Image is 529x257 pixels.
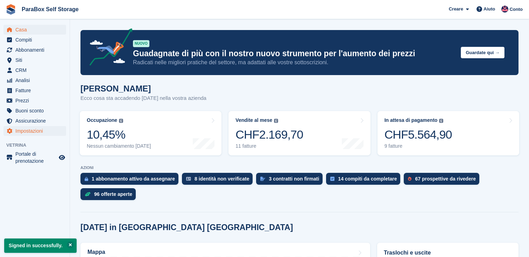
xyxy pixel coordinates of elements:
a: menu [3,65,66,75]
img: deal-1b604bf984904fb50ccaf53a9ad4b4a5d6e5aea283cecdc64d6e3604feb123c2.svg [85,192,91,197]
a: 67 prospettive da rivedere [404,173,483,188]
h2: Traslochi e uscite [384,249,512,257]
span: Conto [509,6,523,13]
a: menu [3,86,66,95]
div: 1 abbonamento attivo da assegnare [92,176,175,182]
a: menu [3,55,66,65]
div: 14 compiti da completare [338,176,397,182]
img: price-adjustments-announcement-icon-8257ccfd72463d97f412b2fc003d46551f7dbcb40ab6d574587a9cd5c0d94... [84,28,133,68]
span: Casa [15,25,57,35]
span: Abbonamenti [15,45,57,55]
div: Occupazione [87,117,117,123]
span: Creare [449,6,463,13]
span: Fatture [15,86,57,95]
span: Impostazioni [15,126,57,136]
span: Prezzi [15,96,57,105]
a: Vendite al mese CHF2.169,70 11 fatture [228,111,370,155]
a: In attesa di pagamento CHF5.564,90 9 fatture [378,111,519,155]
div: 10,45% [87,127,151,142]
a: menu [3,45,66,55]
p: Signed in successfully. [4,238,77,253]
a: menu [3,126,66,136]
img: Andrea [501,6,508,13]
a: menu [3,150,66,164]
p: Ecco cosa sta accadendo [DATE] nella vostra azienda [80,94,206,102]
img: stora-icon-8386f47178a22dfd0bd8f6a31ec36ba5ce8667c1dd55bd0f319d3a0aa187defe.svg [6,4,16,15]
a: menu [3,106,66,116]
a: Anteprima del negozio [58,153,66,162]
a: Occupazione 10,45% Nessun cambiamento [DATE] [80,111,221,155]
span: CRM [15,65,57,75]
a: 3 contratti non firmati [256,173,326,188]
button: Guardate qui → [461,47,505,58]
span: Portale di prenotazione [15,150,57,164]
div: 9 fatture [385,143,452,149]
span: Analisi [15,75,57,85]
a: 96 offerte aperte [80,188,139,204]
div: 11 fatture [235,143,303,149]
h2: [DATE] in [GEOGRAPHIC_DATA] [GEOGRAPHIC_DATA] [80,223,293,232]
span: Siti [15,55,57,65]
div: 8 identità non verificate [195,176,249,182]
p: AZIONI [80,166,519,170]
span: Compiti [15,35,57,45]
a: 1 abbonamento attivo da assegnare [80,173,182,188]
a: menu [3,35,66,45]
h1: [PERSON_NAME] [80,84,206,93]
div: 96 offerte aperte [94,191,132,197]
div: CHF2.169,70 [235,127,303,142]
img: icon-info-grey-7440780725fd019a000dd9b08b2336e03edf1995a4989e88bcd33f0948082b44.svg [119,119,123,123]
div: Nessun cambiamento [DATE] [87,143,151,149]
img: contract_signature_icon-13c848040528278c33f63329250d36e43548de30e8caae1d1a13099fd9432cc5.svg [260,177,265,181]
span: Buoni sconto [15,106,57,116]
a: 8 identità non verificate [182,173,256,188]
span: Aiuto [484,6,495,13]
div: 3 contratti non firmati [269,176,319,182]
p: Radicati nelle migliori pratiche del settore, ma adattati alle vostre sottoscrizioni. [133,59,455,66]
img: active_subscription_to_allocate_icon-d502201f5373d7db506a760aba3b589e785aa758c864c3986d89f69b8ff3... [85,177,88,181]
h2: Mappa [87,249,105,255]
div: 67 prospettive da rivedere [415,176,476,182]
a: menu [3,75,66,85]
a: menu [3,96,66,105]
div: Vendite al mese [235,117,272,123]
a: ParaBox Self Storage [19,3,82,15]
img: icon-info-grey-7440780725fd019a000dd9b08b2336e03edf1995a4989e88bcd33f0948082b44.svg [439,119,443,123]
img: task-75834270c22a3079a89374b754ae025e5fb1db73e45f91037f5363f120a921f8.svg [330,177,334,181]
img: prospect-51fa495bee0391a8d652442698ab0144808aea92771e9ea1ae160a38d050c398.svg [408,177,411,181]
img: verify_identity-adf6edd0f0f0b5bbfe63781bf79b02c33cf7c696d77639b501bdc392416b5a36.svg [186,177,191,181]
div: In attesa di pagamento [385,117,438,123]
a: 14 compiti da completare [326,173,404,188]
a: menu [3,116,66,126]
img: icon-info-grey-7440780725fd019a000dd9b08b2336e03edf1995a4989e88bcd33f0948082b44.svg [274,119,278,123]
p: Guadagnate di più con il nostro nuovo strumento per l'aumento dei prezzi [133,49,455,59]
div: CHF5.564,90 [385,127,452,142]
div: NUOVO [133,40,149,47]
span: Vetrina [6,142,70,149]
a: menu [3,25,66,35]
span: Assicurazione [15,116,57,126]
